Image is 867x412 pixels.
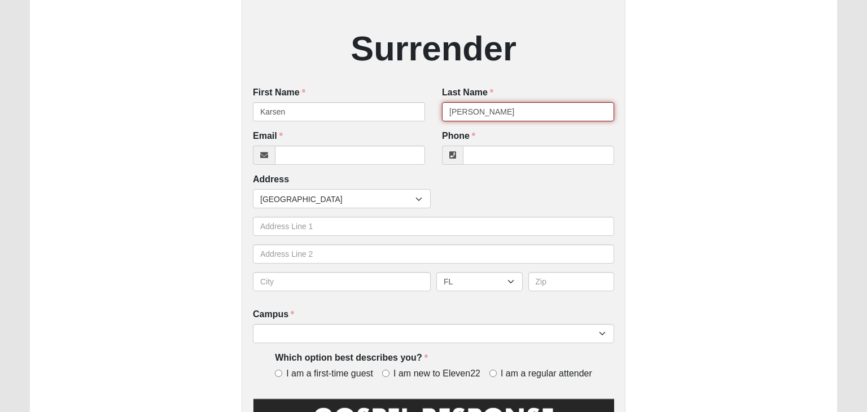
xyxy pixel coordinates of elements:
[442,130,475,143] label: Phone
[286,367,373,380] span: I am a first-time guest
[382,370,389,377] input: I am new to Eleven22
[528,272,615,291] input: Zip
[275,370,282,377] input: I am a first-time guest
[275,352,427,365] label: Which option best describes you?
[489,370,497,377] input: I am a regular attender
[253,86,305,99] label: First Name
[442,86,493,99] label: Last Name
[393,367,480,380] span: I am new to Eleven22
[253,244,614,264] input: Address Line 2
[253,272,431,291] input: City
[260,190,415,209] span: [GEOGRAPHIC_DATA]
[253,308,294,321] label: Campus
[501,367,592,380] span: I am a regular attender
[253,173,289,186] label: Address
[253,217,614,236] input: Address Line 1
[253,130,283,143] label: Email
[253,28,614,69] h2: Surrender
